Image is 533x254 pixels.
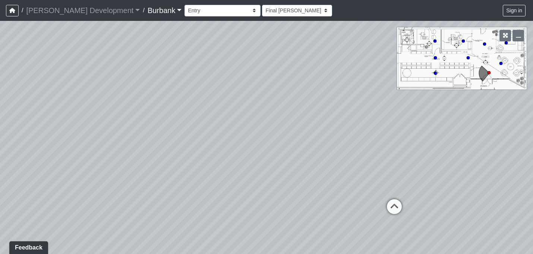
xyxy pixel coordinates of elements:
iframe: Ybug feedback widget [6,239,52,254]
a: Burbank [148,3,182,18]
span: / [140,3,147,18]
button: Sign in [503,5,526,16]
span: / [19,3,26,18]
a: [PERSON_NAME] Development [26,3,140,18]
